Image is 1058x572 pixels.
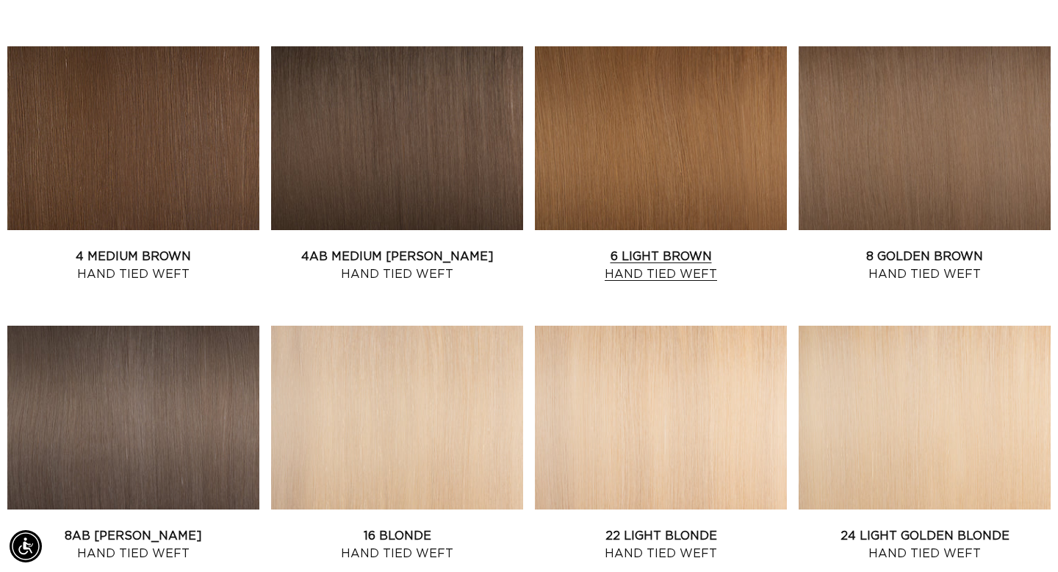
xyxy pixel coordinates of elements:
a: 16 Blonde Hand Tied Weft [271,527,523,562]
a: 4 Medium Brown Hand Tied Weft [7,248,259,283]
div: Accessibility Menu [10,530,42,562]
a: 8AB [PERSON_NAME] Hand Tied Weft [7,527,259,562]
a: 24 Light Golden Blonde Hand Tied Weft [799,527,1051,562]
a: 4AB Medium [PERSON_NAME] Hand Tied Weft [271,248,523,283]
a: 6 Light Brown Hand Tied Weft [535,248,787,283]
a: 22 Light Blonde Hand Tied Weft [535,527,787,562]
a: 8 Golden Brown Hand Tied Weft [799,248,1051,283]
